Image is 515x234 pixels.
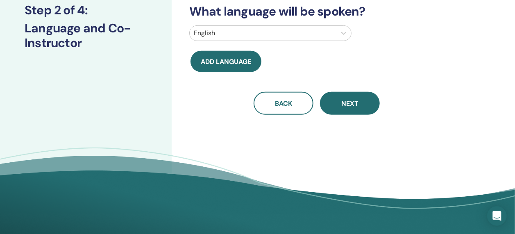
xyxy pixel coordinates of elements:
[341,99,358,108] span: Next
[191,51,261,72] button: Add language
[275,99,292,108] span: Back
[201,57,251,66] span: Add language
[487,206,507,226] div: Open Intercom Messenger
[25,3,147,18] h3: Step 2 of 4 :
[254,92,313,115] button: Back
[184,4,449,19] h3: What language will be spoken?
[320,92,380,115] button: Next
[25,21,147,50] h3: Language and Co-Instructor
